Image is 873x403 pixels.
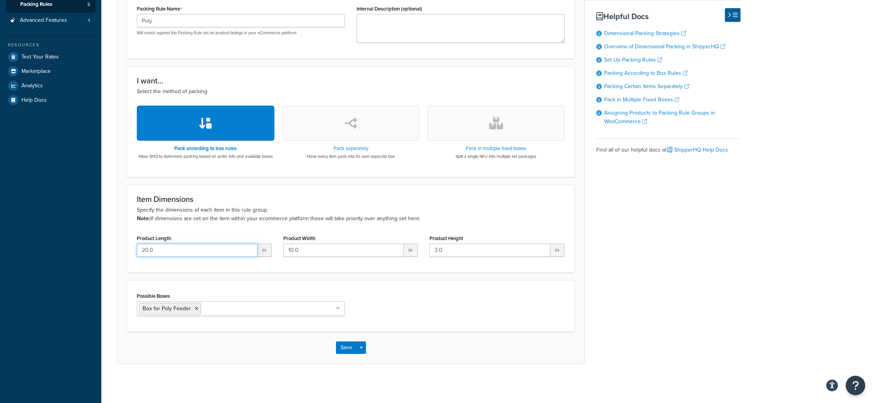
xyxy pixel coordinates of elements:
h3: Item Dimensions [137,195,565,203]
button: Save [336,341,357,354]
p: Split a single SKU into multiple set packages [456,153,536,159]
label: Product Length [137,235,171,241]
label: Product Width [283,235,315,241]
label: Packing Rule Name [137,6,182,12]
h3: Pack according to box rules [138,146,273,151]
a: Packing Certain Items Separately [604,82,689,90]
a: Pack in Multiple Fixed Boxes [604,95,679,104]
p: Specify the dimensions of each item in this rule group. If dimensions are set on the item within ... [137,206,565,223]
label: Possible Boxes [137,293,170,299]
h3: Helpful Docs [596,12,740,21]
span: in [404,244,418,257]
a: Dimensional Packing Strategies [604,29,686,37]
a: Help Docs [6,93,95,107]
span: 4 [88,17,90,24]
a: Assigning Products to Packing Rule Groups in WooCommerce [604,109,715,125]
li: Advanced Features [6,13,95,28]
p: Will match against the Packing Rule set on product listings in your eCommerce platform [137,30,345,36]
p: Allow SHQ to determine packing based on order info and available boxes [138,153,273,159]
span: in [550,244,564,257]
a: Overview of Dimensional Packing in ShipperHQ [604,42,725,51]
a: Test Your Rates [6,50,95,64]
label: Product Height [429,235,463,241]
span: Test Your Rates [21,54,59,60]
a: Marketplace [6,64,95,78]
button: Hide Help Docs [725,8,740,22]
h3: I want... [137,76,565,85]
div: Find all of our helpful docs at: [596,138,740,156]
span: Help Docs [21,97,47,104]
div: Resources [6,42,95,48]
h3: Pack in multiple fixed boxes [456,146,536,151]
span: Marketplace [21,68,51,75]
span: Box for Poly Feeder [143,304,191,313]
a: Set Up Packing Rules [604,56,662,64]
span: Analytics [21,83,43,89]
span: Packing Rules [20,1,52,8]
span: in [258,244,272,257]
p: Select the method of packing [137,87,565,96]
a: Packing According to Box Rules [604,69,687,77]
a: Advanced Features4 [6,13,95,28]
a: Analytics [6,79,95,93]
b: Note: [137,214,150,223]
label: Internal Description (optional) [357,6,422,12]
button: Open Resource Center [846,376,865,395]
a: ShipperHQ Help Docs [668,146,728,154]
span: Advanced Features [20,17,67,24]
p: Have every item pack into it's own separate box [307,153,395,159]
h3: Pack separately [307,146,395,151]
span: 2 [87,1,90,8]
